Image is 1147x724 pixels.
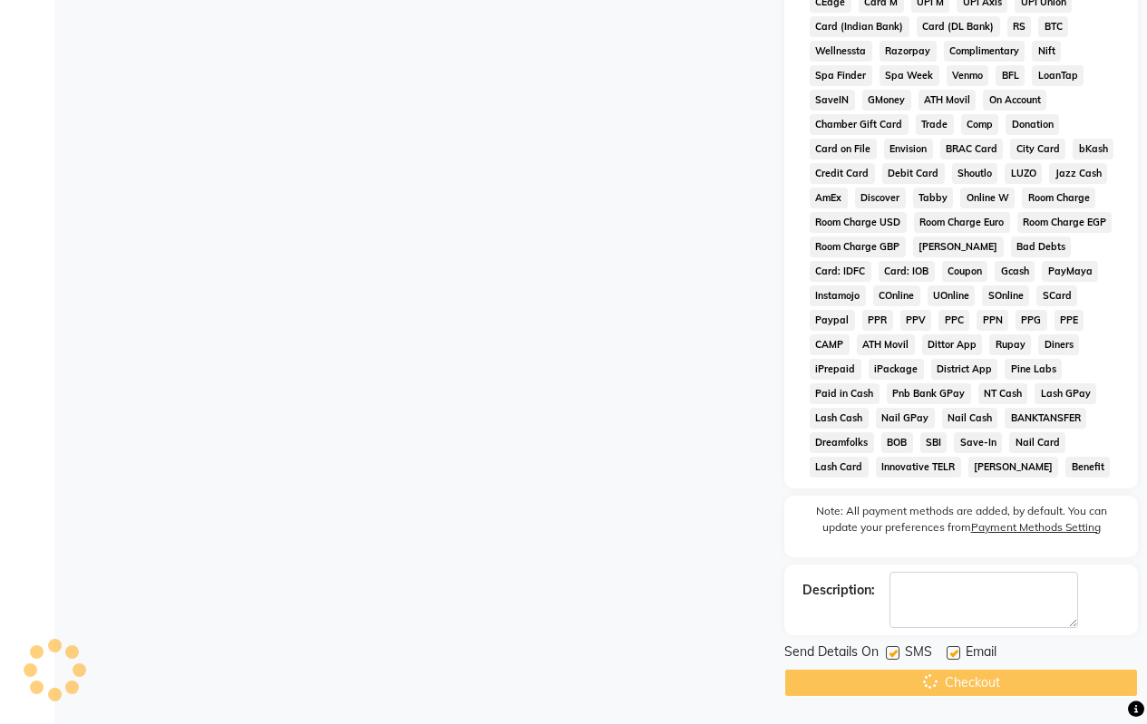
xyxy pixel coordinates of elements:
[954,432,1002,453] span: Save-In
[876,408,935,429] span: Nail GPay
[1006,114,1059,135] span: Donation
[1038,334,1079,355] span: Diners
[900,310,932,331] span: PPV
[1010,139,1065,159] span: City Card
[810,139,877,159] span: Card on File
[989,334,1031,355] span: Rupay
[879,261,935,282] span: Card: IOB
[995,261,1035,282] span: Gcash
[1032,65,1084,86] span: LoanTap
[810,432,874,453] span: Dreamfolks
[1011,237,1072,257] span: Bad Debts
[1055,310,1084,331] span: PPE
[977,310,1008,331] span: PPN
[810,188,848,208] span: AmEx
[884,139,933,159] span: Envision
[942,408,998,429] span: Nail Cash
[1035,383,1096,404] span: Lash GPay
[966,642,996,665] span: Email
[810,65,872,86] span: Spa Finder
[1017,212,1113,233] span: Room Charge EGP
[862,310,893,331] span: PPR
[917,16,1000,37] span: Card (DL Bank)
[810,334,850,355] span: CAMP
[914,212,1010,233] span: Room Charge Euro
[944,41,1025,62] span: Complimentary
[1005,359,1062,380] span: Pine Labs
[1049,163,1107,184] span: Jazz Cash
[978,383,1028,404] span: NT Cash
[784,642,879,665] span: Send Details On
[810,163,875,184] span: Credit Card
[810,212,907,233] span: Room Charge USD
[810,310,855,331] span: Paypal
[1065,457,1110,478] span: Benefit
[810,261,871,282] span: Card: IDFC
[922,334,983,355] span: Dittor App
[876,457,961,478] span: Innovative TELR
[916,114,954,135] span: Trade
[942,261,988,282] span: Coupon
[1036,285,1077,306] span: SCard
[982,285,1029,306] span: SOnline
[913,188,954,208] span: Tabby
[887,383,971,404] span: Pnb Bank GPay
[1009,432,1065,453] span: Nail Card
[931,359,998,380] span: District App
[920,432,948,453] span: SBI
[857,334,915,355] span: ATH Movil
[869,359,924,380] span: iPackage
[983,90,1046,111] span: On Account
[810,41,872,62] span: Wellnessta
[1016,310,1047,331] span: PPG
[971,519,1101,536] label: Payment Methods Setting
[802,503,1120,543] label: Note: All payment methods are added, by default. You can update your preferences from
[960,188,1015,208] span: Online W
[928,285,976,306] span: UOnline
[810,359,861,380] span: iPrepaid
[802,581,875,600] div: Description:
[855,188,906,208] span: Discover
[905,642,932,665] span: SMS
[810,457,869,478] span: Lash Card
[940,139,1004,159] span: BRAC Card
[1022,188,1095,208] span: Room Charge
[1042,261,1098,282] span: PayMaya
[880,65,939,86] span: Spa Week
[968,457,1059,478] span: [PERSON_NAME]
[810,16,909,37] span: Card (Indian Bank)
[1007,16,1032,37] span: RS
[873,285,920,306] span: COnline
[862,90,911,111] span: GMoney
[996,65,1025,86] span: BFL
[810,383,880,404] span: Paid in Cash
[913,237,1004,257] span: [PERSON_NAME]
[882,163,945,184] span: Debit Card
[1038,16,1068,37] span: BTC
[1005,408,1086,429] span: BANKTANSFER
[810,114,909,135] span: Chamber Gift Card
[1032,41,1061,62] span: Nift
[961,114,999,135] span: Comp
[1073,139,1113,159] span: bKash
[880,41,937,62] span: Razorpay
[938,310,969,331] span: PPC
[810,237,906,257] span: Room Charge GBP
[919,90,977,111] span: ATH Movil
[810,408,869,429] span: Lash Cash
[952,163,998,184] span: Shoutlo
[1005,163,1042,184] span: LUZO
[947,65,989,86] span: Venmo
[810,90,855,111] span: SaveIN
[810,285,866,306] span: Instamojo
[881,432,913,453] span: BOB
